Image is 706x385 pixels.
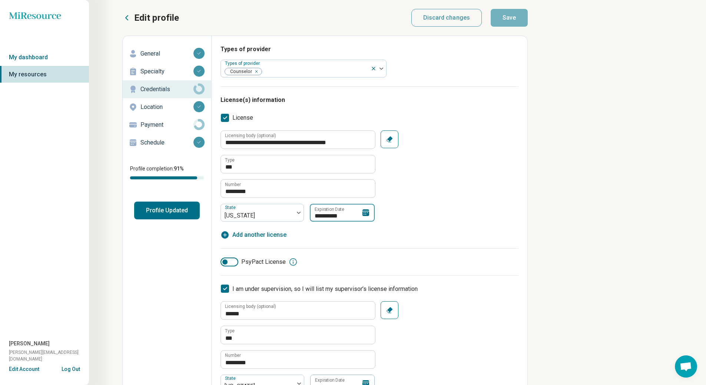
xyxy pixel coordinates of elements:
span: [PERSON_NAME][EMAIL_ADDRESS][DOMAIN_NAME] [9,349,89,362]
h3: Types of provider [221,45,518,54]
span: [PERSON_NAME] [9,340,50,348]
label: Licensing body (optional) [225,304,276,309]
span: 91 % [174,166,184,172]
button: Discard changes [411,9,482,27]
button: Edit Account [9,365,39,373]
a: Payment [123,116,211,134]
p: Edit profile [134,12,179,24]
input: credential.licenses.0.name [221,155,375,173]
div: Profile completion: [123,160,211,184]
label: Type [225,329,235,333]
a: General [123,45,211,63]
input: credential.supervisorLicense.0.name [221,326,375,344]
p: Credentials [140,85,193,94]
div: Open chat [675,355,697,378]
a: Specialty [123,63,211,80]
label: State [225,376,237,381]
a: Location [123,98,211,116]
button: Log Out [62,365,80,371]
button: Save [491,9,528,27]
span: License [232,113,253,122]
span: I am under supervision, so I will list my supervisor’s license information [232,285,418,292]
label: PsyPact License [221,258,286,266]
p: Schedule [140,138,193,147]
div: Profile completion [130,176,204,179]
button: Edit profile [122,12,179,24]
p: General [140,49,193,58]
p: Location [140,103,193,112]
label: State [225,205,237,210]
label: Type [225,158,235,162]
label: Number [225,182,241,187]
span: Counselor [225,68,254,75]
label: Number [225,353,241,358]
p: Specialty [140,67,193,76]
a: Credentials [123,80,211,98]
h3: License(s) information [221,96,518,104]
button: Add another license [221,230,286,239]
label: Types of provider [225,61,261,66]
button: Profile Updated [134,202,200,219]
a: Schedule [123,134,211,152]
p: Payment [140,120,193,129]
label: Licensing body (optional) [225,133,276,138]
span: Add another license [232,230,286,239]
